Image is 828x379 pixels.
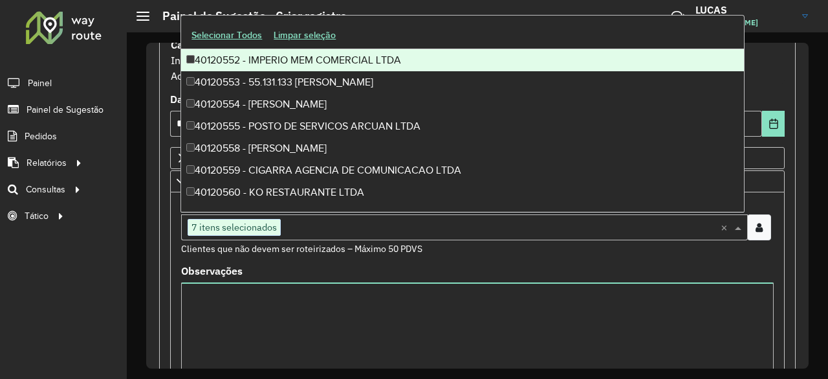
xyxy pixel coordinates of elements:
label: Observações [181,263,243,279]
span: Relatórios [27,156,67,170]
div: 40120558 - [PERSON_NAME] [181,137,743,159]
label: Data de Vigência Inicial [170,91,289,107]
div: 40120562 - [PERSON_NAME], COMERCIO E SERVICOS COMBI [181,203,743,225]
h2: Painel de Sugestão - Criar registro [149,9,347,23]
div: 40120560 - KO RESTAURANTE LTDA [181,181,743,203]
div: 40120552 - IMPERIO MEM COMERCIAL LTDA [181,49,743,71]
div: 40120553 - 55.131.133 [PERSON_NAME] [181,71,743,93]
a: Priorizar Cliente - Não podem ficar no buffer [170,147,785,169]
a: Preservar Cliente - Devem ficar no buffer, não roteirizar [170,170,785,192]
button: Choose Date [762,111,785,137]
ng-dropdown-panel: Options list [180,15,744,212]
span: Consultas [26,183,65,196]
div: 40120559 - CIGARRA AGENCIA DE COMUNICACAO LTDA [181,159,743,181]
div: Informe a data de inicio, fim e preencha corretamente os campos abaixo. Ao final, você irá pré-vi... [170,36,785,84]
span: Painel [28,76,52,90]
div: 40120554 - [PERSON_NAME] [181,93,743,115]
strong: Cadastro Painel de sugestão de roteirização: [171,38,384,51]
small: Clientes que não devem ser roteirizados – Máximo 50 PDVS [181,243,422,255]
a: Contato Rápido [664,3,692,30]
span: Clear all [721,220,732,235]
span: 7 itens selecionados [188,220,280,235]
span: Tático [25,209,49,223]
div: 40120555 - POSTO DE SERVICOS ARCUAN LTDA [181,115,743,137]
button: Limpar seleção [268,25,342,45]
h3: LUCAS [695,4,792,16]
button: Selecionar Todos [186,25,268,45]
span: Pedidos [25,130,57,143]
span: Painel de Sugestão [27,103,103,117]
